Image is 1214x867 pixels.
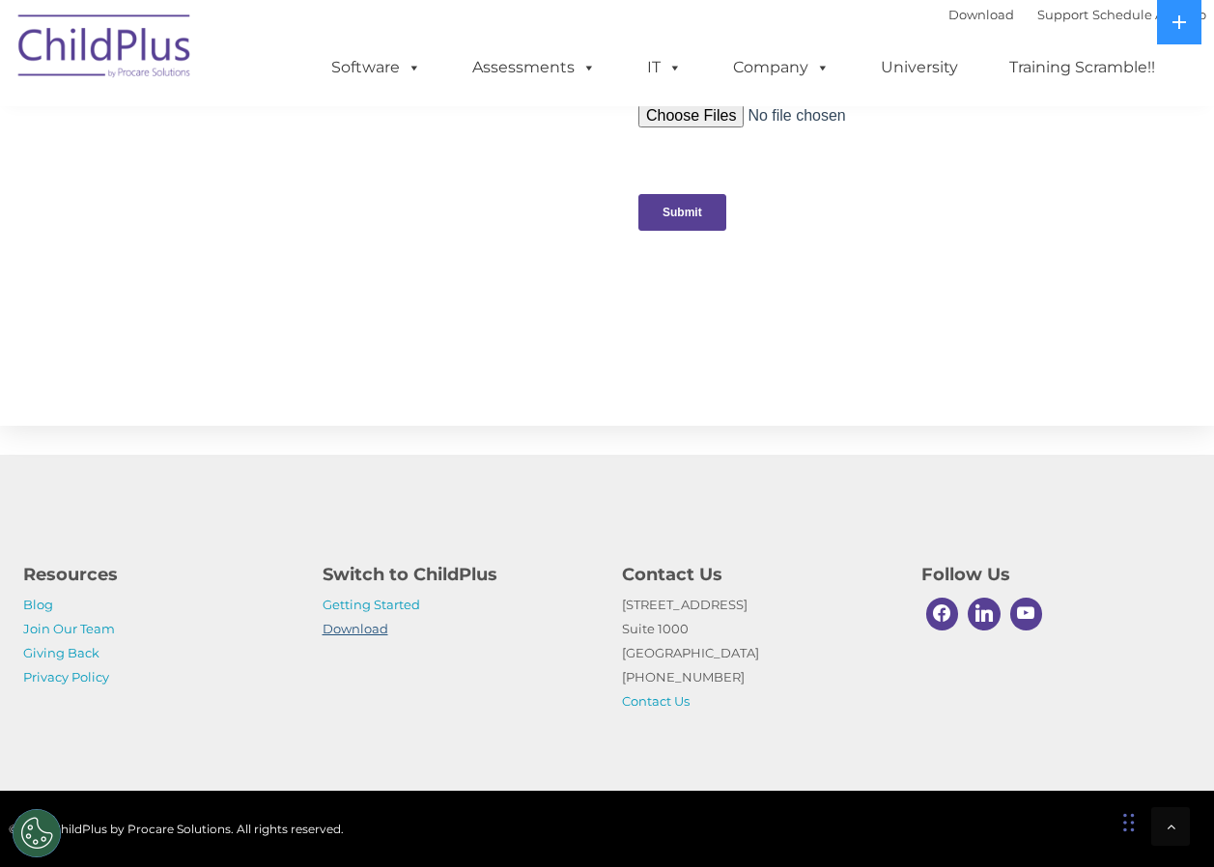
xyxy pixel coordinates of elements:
[9,822,344,836] span: © 2025 ChildPlus by Procare Solutions. All rights reserved.
[13,809,61,857] button: Cookies Settings
[921,593,964,635] a: Facebook
[861,48,977,87] a: University
[1037,7,1088,22] a: Support
[948,7,1206,22] font: |
[963,593,1005,635] a: Linkedin
[1092,7,1206,22] a: Schedule A Demo
[1005,593,1048,635] a: Youtube
[323,561,593,588] h4: Switch to ChildPlus
[628,48,701,87] a: IT
[1123,794,1135,852] div: Drag
[898,658,1214,867] iframe: Chat Widget
[268,207,351,221] span: Phone number
[23,597,53,612] a: Blog
[312,48,440,87] a: Software
[622,593,892,713] p: [STREET_ADDRESS] Suite 1000 [GEOGRAPHIC_DATA] [PHONE_NUMBER]
[622,561,892,588] h4: Contact Us
[948,7,1014,22] a: Download
[921,561,1192,588] h4: Follow Us
[23,645,99,660] a: Giving Back
[622,693,690,709] a: Contact Us
[990,48,1174,87] a: Training Scramble!!
[453,48,615,87] a: Assessments
[23,621,115,636] a: Join Our Team
[268,127,327,142] span: Last name
[323,621,388,636] a: Download
[23,669,109,685] a: Privacy Policy
[9,1,202,98] img: ChildPlus by Procare Solutions
[714,48,849,87] a: Company
[323,597,420,612] a: Getting Started
[23,561,294,588] h4: Resources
